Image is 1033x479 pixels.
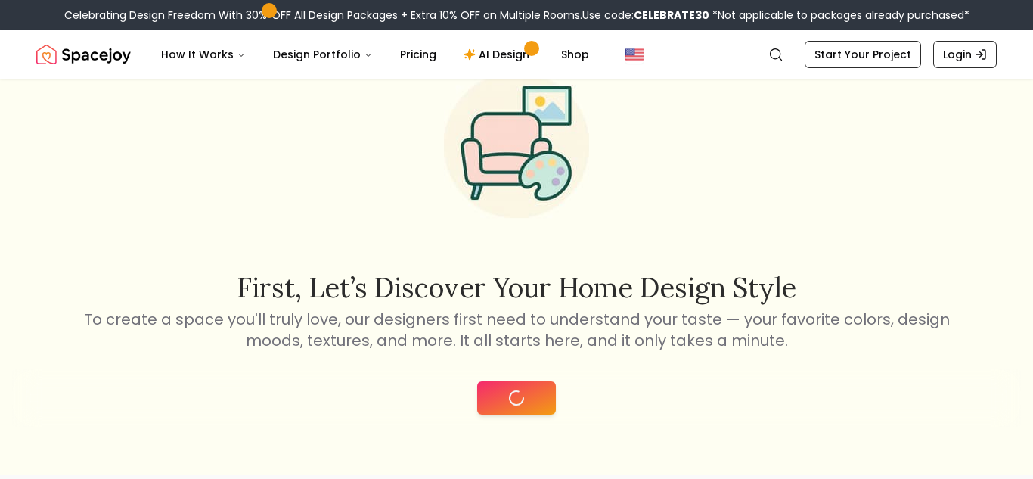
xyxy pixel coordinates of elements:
button: Design Portfolio [261,39,385,70]
a: Shop [549,39,601,70]
img: Spacejoy Logo [36,39,131,70]
a: Spacejoy [36,39,131,70]
a: Pricing [388,39,448,70]
p: To create a space you'll truly love, our designers first need to understand your taste — your fav... [81,309,952,351]
img: United States [625,45,644,64]
button: How It Works [149,39,258,70]
nav: Main [149,39,601,70]
a: AI Design [451,39,546,70]
a: Start Your Project [805,41,921,68]
a: Login [933,41,997,68]
nav: Global [36,30,997,79]
h2: First, let’s discover your home design style [81,272,952,303]
img: Start Style Quiz Illustration [420,48,613,242]
div: Celebrating Design Freedom With 30% OFF All Design Packages + Extra 10% OFF on Multiple Rooms. [64,8,969,23]
span: *Not applicable to packages already purchased* [709,8,969,23]
b: CELEBRATE30 [634,8,709,23]
span: Use code: [582,8,709,23]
